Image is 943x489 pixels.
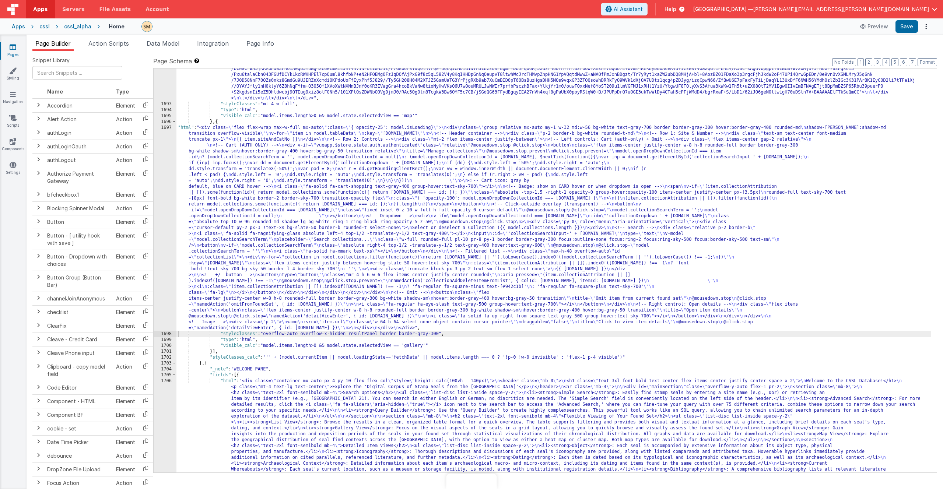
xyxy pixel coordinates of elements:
td: authLogout [44,153,113,167]
td: Action [113,422,138,435]
td: Element [113,188,138,201]
button: 2 [865,58,872,66]
td: Element [113,319,138,333]
td: Action [113,140,138,153]
span: Integration [197,40,229,47]
td: Element [113,394,138,408]
button: [GEOGRAPHIC_DATA] — [PERSON_NAME][EMAIL_ADDRESS][PERSON_NAME][DOMAIN_NAME] [693,6,937,13]
td: DropZone File Upload [44,462,113,476]
div: 1694 [154,107,176,113]
input: Search Snippets ... [32,66,122,80]
div: 1697 [154,125,176,331]
div: 1695 [154,113,176,119]
td: Element [113,346,138,360]
button: AI Assistant [601,3,648,15]
div: cssl [39,23,50,30]
td: bfcheckbox1 [44,188,113,201]
td: Element [113,271,138,292]
td: Alert Action [44,112,113,126]
div: 1698 [154,331,176,337]
span: Snippet Library [32,57,70,64]
td: Code Editor [44,381,113,394]
td: Element [113,167,138,188]
td: Date Time Picker [44,435,113,449]
td: Action [113,153,138,167]
div: 1702 [154,355,176,360]
td: Button Group (Button Bar) [44,271,113,292]
span: [PERSON_NAME][EMAIL_ADDRESS][PERSON_NAME][DOMAIN_NAME] [753,6,929,13]
h4: Home [109,24,125,29]
td: Cleave - Credit Card [44,333,113,346]
button: 6 [900,58,907,66]
span: Data Model [147,40,179,47]
span: Page Info [246,40,274,47]
td: Element [113,408,138,422]
td: authLoginOauth [44,140,113,153]
span: Help [665,6,676,13]
div: cssl_alpha [64,23,91,30]
span: File Assets [99,6,131,13]
button: Save [895,20,918,33]
div: 1703 [154,360,176,366]
button: Format [918,58,937,66]
img: e9616e60dfe10b317d64a5e98ec8e357 [142,21,152,32]
td: Button - [ utility hook with save ] [44,229,113,250]
td: checklist [44,305,113,319]
td: Action [113,360,138,381]
td: cookie - set [44,422,113,435]
iframe: Marker.io feedback button [446,474,497,489]
td: Component - HTML [44,394,113,408]
td: Element [113,462,138,476]
td: Clipboard - copy model field [44,360,113,381]
td: Authorize Payment Gateway [44,167,113,188]
td: Accordion [44,99,113,113]
button: 7 [909,58,916,66]
span: [GEOGRAPHIC_DATA] — [693,6,753,13]
div: 1705 [154,372,176,378]
span: Servers [62,6,84,13]
td: ClearFix [44,319,113,333]
button: Preview [856,21,893,32]
td: Element [113,99,138,113]
td: Button [44,215,113,229]
td: Action [113,449,138,462]
td: Element [113,305,138,319]
td: channelJoinAnonymous [44,292,113,305]
div: 1700 [154,343,176,349]
span: Action Scripts [88,40,129,47]
td: debounce [44,449,113,462]
td: Element [113,435,138,449]
td: Element [113,333,138,346]
span: Page Builder [35,40,71,47]
td: Element [113,229,138,250]
span: AI Assistant [614,6,643,13]
button: 3 [874,58,881,66]
button: 4 [883,58,890,66]
td: Action [113,112,138,126]
div: 1699 [154,337,176,343]
td: Element [113,381,138,394]
span: Apps [33,6,48,13]
span: Name [47,88,63,95]
span: Page Schema [153,57,192,66]
div: 1696 [154,119,176,125]
td: Button - Dropdown with choices [44,250,113,271]
td: authLogin [44,126,113,140]
button: Options [921,21,931,32]
div: 1701 [154,349,176,355]
td: Action [113,292,138,305]
span: Type [116,88,129,95]
td: Blocking Spinner Modal [44,201,113,215]
td: Action [113,126,138,140]
td: Element [113,215,138,229]
td: Action [113,201,138,215]
button: No Folds [832,58,856,66]
td: Component BF [44,408,113,422]
button: 1 [858,58,864,66]
div: 1704 [154,366,176,372]
td: Cleave Phone input [44,346,113,360]
button: 5 [891,58,898,66]
div: Apps [12,23,25,30]
div: 1693 [154,101,176,107]
td: Element [113,250,138,271]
